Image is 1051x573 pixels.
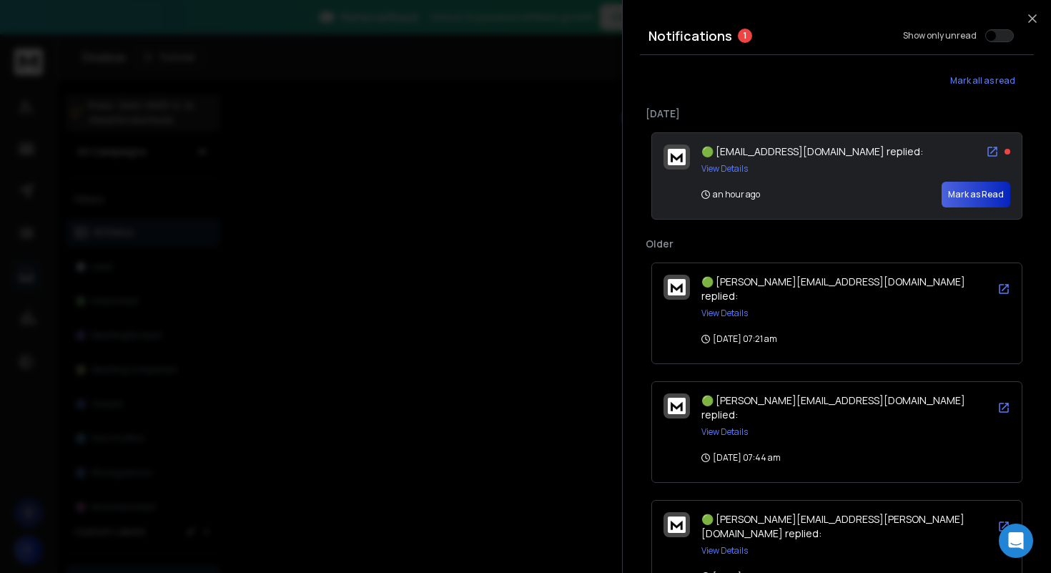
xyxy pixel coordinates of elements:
[903,30,977,41] label: Show only unread
[950,75,1015,87] span: Mark all as read
[701,426,748,438] button: View Details
[668,279,686,295] img: logo
[668,516,686,533] img: logo
[701,333,777,345] p: [DATE] 07:21 am
[646,237,1028,251] p: Older
[701,308,748,319] button: View Details
[701,545,748,557] button: View Details
[701,163,748,175] button: View Details
[668,149,686,165] img: logo
[668,398,686,414] img: logo
[701,393,965,421] span: 🟢 [PERSON_NAME][EMAIL_ADDRESS][DOMAIN_NAME] replied:
[942,182,1010,207] button: Mark as Read
[701,452,781,464] p: [DATE] 07:44 am
[738,29,752,43] span: 1
[701,145,923,158] span: 🟢 [EMAIL_ADDRESS][DOMAIN_NAME] replied:
[999,524,1033,558] div: Open Intercom Messenger
[701,275,965,303] span: 🟢 [PERSON_NAME][EMAIL_ADDRESS][DOMAIN_NAME] replied:
[648,26,732,46] h3: Notifications
[701,189,760,200] p: an hour ago
[931,67,1034,95] button: Mark all as read
[646,107,1028,121] p: [DATE]
[701,512,964,540] span: 🟢 [PERSON_NAME][EMAIL_ADDRESS][PERSON_NAME][DOMAIN_NAME] replied:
